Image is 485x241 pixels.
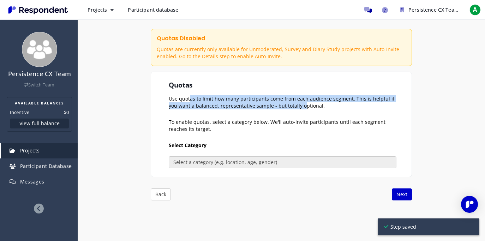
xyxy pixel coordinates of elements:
[468,4,482,16] button: A
[22,32,57,67] img: team_avatar_256.png
[10,100,69,106] h2: AVAILABLE BALANCES
[122,4,184,16] a: Participant database
[82,4,119,16] button: Projects
[461,196,478,213] div: Open Intercom Messenger
[469,4,481,16] span: A
[24,82,54,88] a: Switch Team
[157,35,369,42] h3: Quotas Disabled
[392,188,412,200] button: Next
[5,71,74,78] h4: Persistence CX Team
[64,109,69,116] dd: $0
[157,46,407,60] p: Quotas are currently only available for Unmoderated, Survey and Diary Study projects with Auto-In...
[88,6,107,13] span: Projects
[7,97,72,132] section: Balance summary
[169,142,396,149] label: Select Category
[128,6,178,13] span: Participant database
[395,4,465,16] button: Persistence CX Team
[151,188,171,200] button: Back
[169,119,396,133] p: To enable quotas, select a category below. We'll auto-invite participants until each segment reac...
[10,119,69,128] button: View full balance
[388,223,473,230] span: Step saved
[169,95,396,109] p: Use quotas to limit how many participants come from each audience segment. This is helpful if you...
[378,3,392,17] a: Help and support
[20,147,40,154] span: Projects
[408,6,459,13] span: Persistence CX Team
[169,80,192,90] h2: Quotas
[6,4,71,16] img: Respondent
[361,3,375,17] a: Message participants
[10,109,29,116] dt: Incentive
[20,163,72,169] span: Participant Database
[20,178,44,185] span: Messages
